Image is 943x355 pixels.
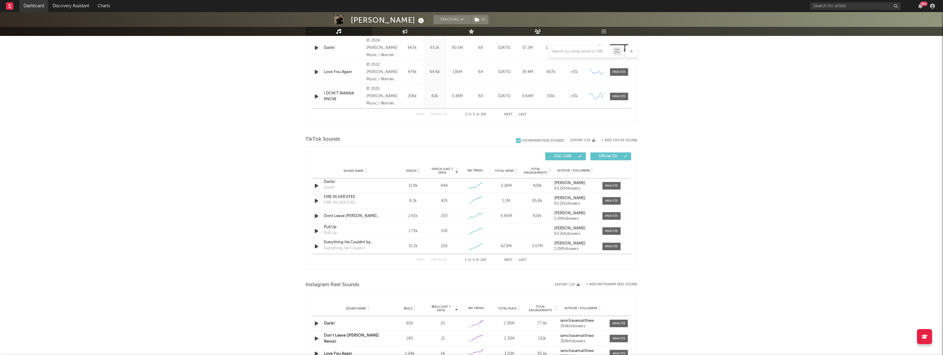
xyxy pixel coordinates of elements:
[557,169,590,173] span: Author / Followers
[441,243,448,249] div: 100
[404,307,412,310] span: Reels
[366,61,399,83] div: © 2022 [PERSON_NAME] Music / Warner Music Nashville LLC
[324,200,356,206] div: FIRE IN HER EYES
[428,321,458,327] div: 25
[560,349,606,353] a: iamchasematthew
[560,334,594,338] strong: iamchasematthew
[494,321,524,327] div: 2.38M
[522,139,565,143] div: Show 5 Removed Sounds
[554,196,585,200] strong: [PERSON_NAME]
[810,2,901,10] input: Search for artists
[399,243,427,249] div: 32.2k
[586,283,638,286] button: + Add Instagram Reel Sound
[523,213,551,219] div: 619k
[560,349,594,353] strong: iamchasematthew
[554,247,596,251] div: 1.2M followers
[324,45,364,51] a: Darlin'
[519,258,527,262] button: Last
[518,93,538,99] div: 9.64M
[918,4,922,8] button: 99+
[554,226,596,231] a: [PERSON_NAME]
[560,319,594,323] strong: iamchasematthew
[498,307,517,310] span: Total Plays
[554,202,596,206] div: 63.2k followers
[441,213,448,219] div: 203
[505,258,513,262] button: Next
[430,167,454,174] span: Videos (last 7 days)
[519,113,527,116] button: Last
[476,259,479,261] span: of
[492,198,520,204] div: 1.2M
[351,15,426,25] div: [PERSON_NAME]
[523,167,548,174] span: Total Engagements
[324,334,379,344] a: Don't Leave ([PERSON_NAME] Remix)
[448,45,467,51] div: 80.5M
[428,336,458,342] div: 21
[492,243,520,249] div: 42.9M
[560,339,606,344] div: 354k followers
[324,91,364,102] a: I DON'T WANNA KNOW
[554,211,596,216] a: [PERSON_NAME]
[399,228,427,234] div: 2.71k
[470,69,492,75] div: 64
[441,183,448,189] div: 448
[594,155,622,158] span: Official ( 11 )
[580,283,638,286] div: + Add Instagram Reel Sound
[518,45,538,51] div: 57.2M
[554,211,585,215] strong: [PERSON_NAME]
[495,169,514,173] span: Total Views
[523,183,551,189] div: 428k
[399,183,427,189] div: 11.8k
[324,224,387,230] a: Pull Up
[495,69,515,75] div: [DATE]
[425,69,445,75] div: 64.6k
[324,179,387,185] div: Darlin'
[545,152,586,160] button: UGC(218)
[433,15,471,24] button: Tracking
[560,324,606,328] div: 354k followers
[324,194,387,200] a: FIRE IN HER EYES
[468,113,472,116] span: to
[306,281,360,289] span: Instagram Reel Sounds
[554,241,596,246] a: [PERSON_NAME]
[324,321,336,325] a: Darlin'
[554,181,585,185] strong: [PERSON_NAME]
[324,230,337,236] div: Pull Up
[541,45,561,51] div: 1.31M
[495,93,515,99] div: [DATE]
[523,243,551,249] div: 5.07M
[554,241,585,245] strong: [PERSON_NAME]
[495,45,515,51] div: [DATE]
[470,93,492,99] div: 60
[523,198,551,204] div: 85.8k
[441,198,448,204] div: 425
[461,168,489,173] div: 6M Trend
[399,213,427,219] div: 2.61k
[448,93,467,99] div: 5.38M
[476,113,479,116] span: of
[425,93,445,99] div: 63k
[549,155,577,158] span: UGC ( 218 )
[471,15,489,24] span: ( 1 )
[431,113,447,116] button: Previous
[554,226,585,230] strong: [PERSON_NAME]
[571,139,596,142] button: Export CSV
[565,306,597,310] span: Author / Followers
[346,307,366,310] span: Sound Name
[564,93,584,99] div: <5%
[425,45,445,51] div: 93.1k
[395,336,425,342] div: 285
[428,305,454,312] span: Reels (last 7 days)
[324,245,366,251] div: Everything He Couldn't
[324,213,387,219] a: Dont Leave [PERSON_NAME] REMIX
[416,113,425,116] button: First
[518,69,538,75] div: 39.4M
[395,321,425,327] div: 859
[527,305,554,312] span: Total Engagements
[564,69,584,75] div: <5%
[324,239,387,245] div: Everything He Couldnt by [PERSON_NAME]
[399,198,427,204] div: 8.2k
